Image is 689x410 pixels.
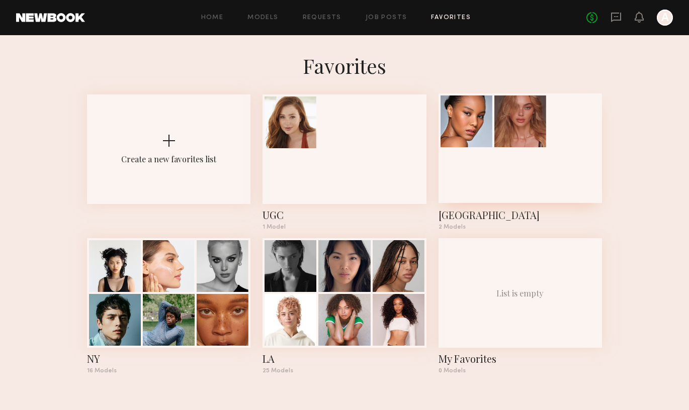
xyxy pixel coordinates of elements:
a: Job Posts [366,15,407,21]
button: Create a new favorites list [87,94,250,238]
a: UGC1 Model [263,94,426,230]
div: LA [263,352,426,366]
a: Favorites [431,15,471,21]
div: 1 Model [263,224,426,230]
a: List is emptyMy Favorites0 Models [439,238,602,374]
a: Models [247,15,278,21]
div: Create a new favorites list [121,154,216,164]
a: Home [201,15,224,21]
a: [GEOGRAPHIC_DATA]2 Models [439,94,602,230]
div: 16 Models [87,368,250,374]
div: 2 Models [439,224,602,230]
div: List is empty [496,288,544,298]
div: MIAMI [439,208,602,222]
a: A [657,10,673,26]
div: My Favorites [439,352,602,366]
a: Requests [303,15,341,21]
a: NY16 Models [87,238,250,374]
div: 25 Models [263,368,426,374]
div: NY [87,352,250,366]
div: 0 Models [439,368,602,374]
div: UGC [263,208,426,222]
a: LA25 Models [263,238,426,374]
